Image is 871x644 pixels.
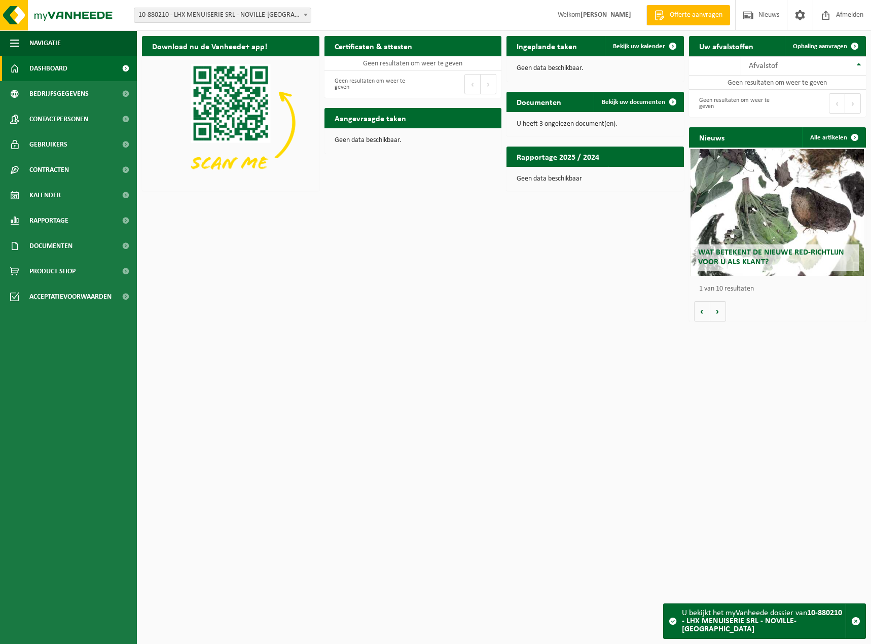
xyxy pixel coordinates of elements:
button: Previous [464,74,481,94]
span: 10-880210 - LHX MENUISERIE SRL - NOVILLE-SUR-MÉHAIGNE [134,8,311,23]
span: Documenten [29,233,72,259]
div: U bekijkt het myVanheede dossier van [682,604,846,638]
h2: Documenten [506,92,571,112]
td: Geen resultaten om weer te geven [324,56,502,70]
a: Alle artikelen [802,127,865,148]
span: 10-880210 - LHX MENUISERIE SRL - NOVILLE-SUR-MÉHAIGNE [134,8,311,22]
a: Offerte aanvragen [646,5,730,25]
span: Bedrijfsgegevens [29,81,89,106]
h2: Uw afvalstoffen [689,36,764,56]
h2: Certificaten & attesten [324,36,422,56]
span: Rapportage [29,208,68,233]
span: Kalender [29,183,61,208]
p: U heeft 3 ongelezen document(en). [517,121,674,128]
span: Contracten [29,157,69,183]
h2: Download nu de Vanheede+ app! [142,36,277,56]
a: Bekijk uw kalender [605,36,683,56]
span: Acceptatievoorwaarden [29,284,112,309]
span: Gebruikers [29,132,67,157]
div: Geen resultaten om weer te geven [694,92,773,115]
a: Bekijk rapportage [608,166,683,187]
p: 1 van 10 resultaten [699,285,861,293]
p: Geen data beschikbaar. [517,65,674,72]
span: Bekijk uw kalender [613,43,665,50]
span: Product Shop [29,259,76,284]
td: Geen resultaten om weer te geven [689,76,866,90]
button: Volgende [710,301,726,321]
h2: Ingeplande taken [506,36,587,56]
iframe: chat widget [5,622,169,644]
a: Ophaling aanvragen [785,36,865,56]
strong: [PERSON_NAME] [580,11,631,19]
div: Geen resultaten om weer te geven [330,73,408,95]
a: Wat betekent de nieuwe RED-richtlijn voor u als klant? [691,149,864,276]
img: Download de VHEPlus App [142,56,319,189]
h2: Rapportage 2025 / 2024 [506,147,609,166]
span: Afvalstof [749,62,778,70]
span: Wat betekent de nieuwe RED-richtlijn voor u als klant? [698,248,844,266]
button: Next [845,93,861,114]
span: Ophaling aanvragen [793,43,847,50]
button: Vorige [694,301,710,321]
span: Dashboard [29,56,67,81]
p: Geen data beschikbaar [517,175,674,183]
span: Navigatie [29,30,61,56]
span: Offerte aanvragen [667,10,725,20]
button: Next [481,74,496,94]
p: Geen data beschikbaar. [335,137,492,144]
span: Contactpersonen [29,106,88,132]
h2: Aangevraagde taken [324,108,416,128]
h2: Nieuws [689,127,735,147]
span: Bekijk uw documenten [602,99,665,105]
strong: 10-880210 - LHX MENUISERIE SRL - NOVILLE-[GEOGRAPHIC_DATA] [682,609,842,633]
a: Bekijk uw documenten [594,92,683,112]
button: Previous [829,93,845,114]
